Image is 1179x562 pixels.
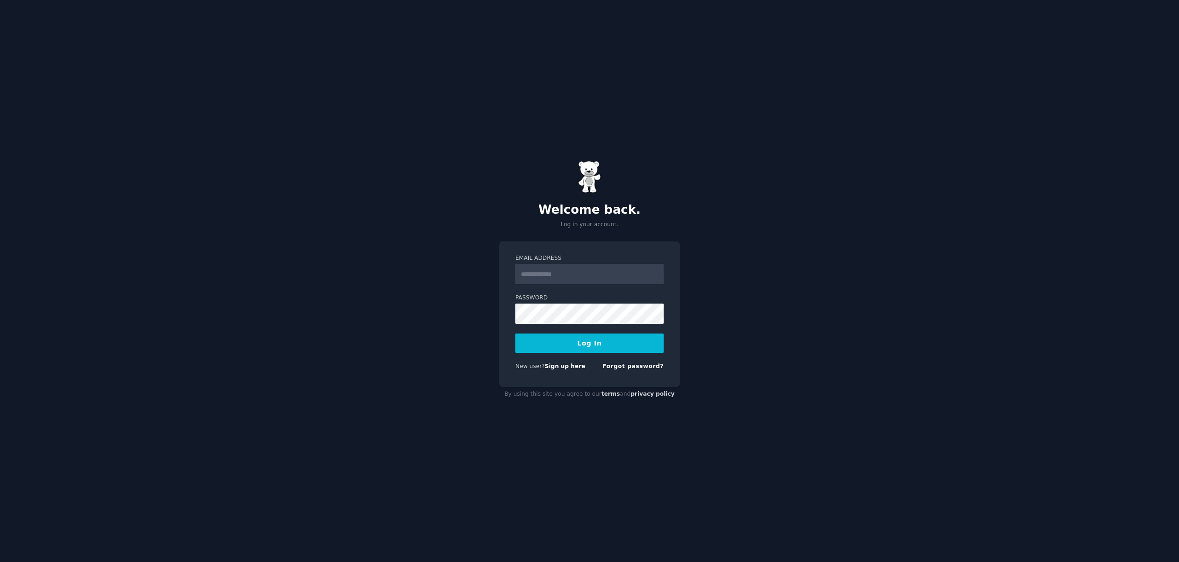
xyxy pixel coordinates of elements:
div: By using this site you agree to our and [499,387,680,402]
a: terms [601,391,620,397]
label: Password [515,294,664,302]
p: Log in your account. [499,221,680,229]
a: Forgot password? [602,363,664,369]
span: New user? [515,363,545,369]
a: privacy policy [630,391,675,397]
h2: Welcome back. [499,203,680,217]
a: Sign up here [545,363,585,369]
img: Gummy Bear [578,161,601,193]
button: Log In [515,334,664,353]
label: Email Address [515,254,664,263]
